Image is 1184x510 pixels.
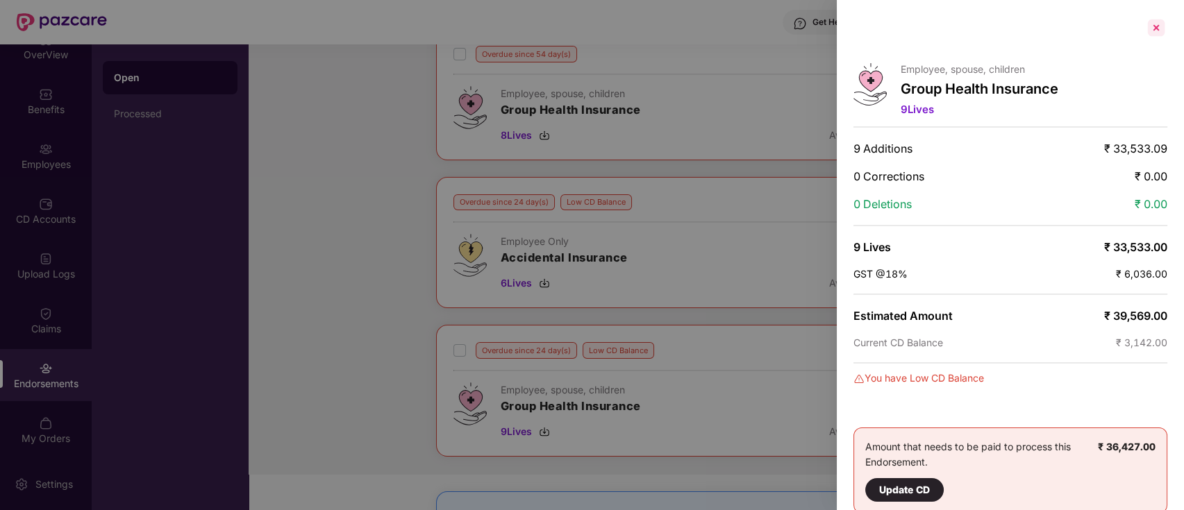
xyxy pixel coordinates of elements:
[853,371,1167,386] div: You have Low CD Balance
[901,63,1058,75] p: Employee, spouse, children
[1104,240,1167,254] span: ₹ 33,533.00
[879,482,930,498] div: Update CD
[1098,441,1156,452] b: ₹ 36,427.00
[1135,169,1167,183] span: ₹ 0.00
[853,268,908,280] span: GST @18%
[853,309,953,323] span: Estimated Amount
[853,142,912,155] span: 9 Additions
[1104,142,1167,155] span: ₹ 33,533.09
[853,337,943,348] span: Current CD Balance
[1116,337,1167,348] span: ₹ 3,142.00
[853,240,891,254] span: 9 Lives
[853,197,912,211] span: 0 Deletions
[1135,197,1167,211] span: ₹ 0.00
[901,103,934,116] span: 9 Lives
[865,439,1098,502] div: Amount that needs to be paid to process this Endorsement.
[1116,268,1167,280] span: ₹ 6,036.00
[853,169,924,183] span: 0 Corrections
[901,80,1058,97] p: Group Health Insurance
[1104,309,1167,323] span: ₹ 39,569.00
[853,373,865,384] img: svg+xml;base64,PHN2ZyBpZD0iRGFuZ2VyLTMyeDMyIiB4bWxucz0iaHR0cDovL3d3dy53My5vcmcvMjAwMC9zdmciIHdpZH...
[853,63,887,105] img: svg+xml;base64,PHN2ZyB4bWxucz0iaHR0cDovL3d3dy53My5vcmcvMjAwMC9zdmciIHdpZHRoPSI0Ny43MTQiIGhlaWdodD...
